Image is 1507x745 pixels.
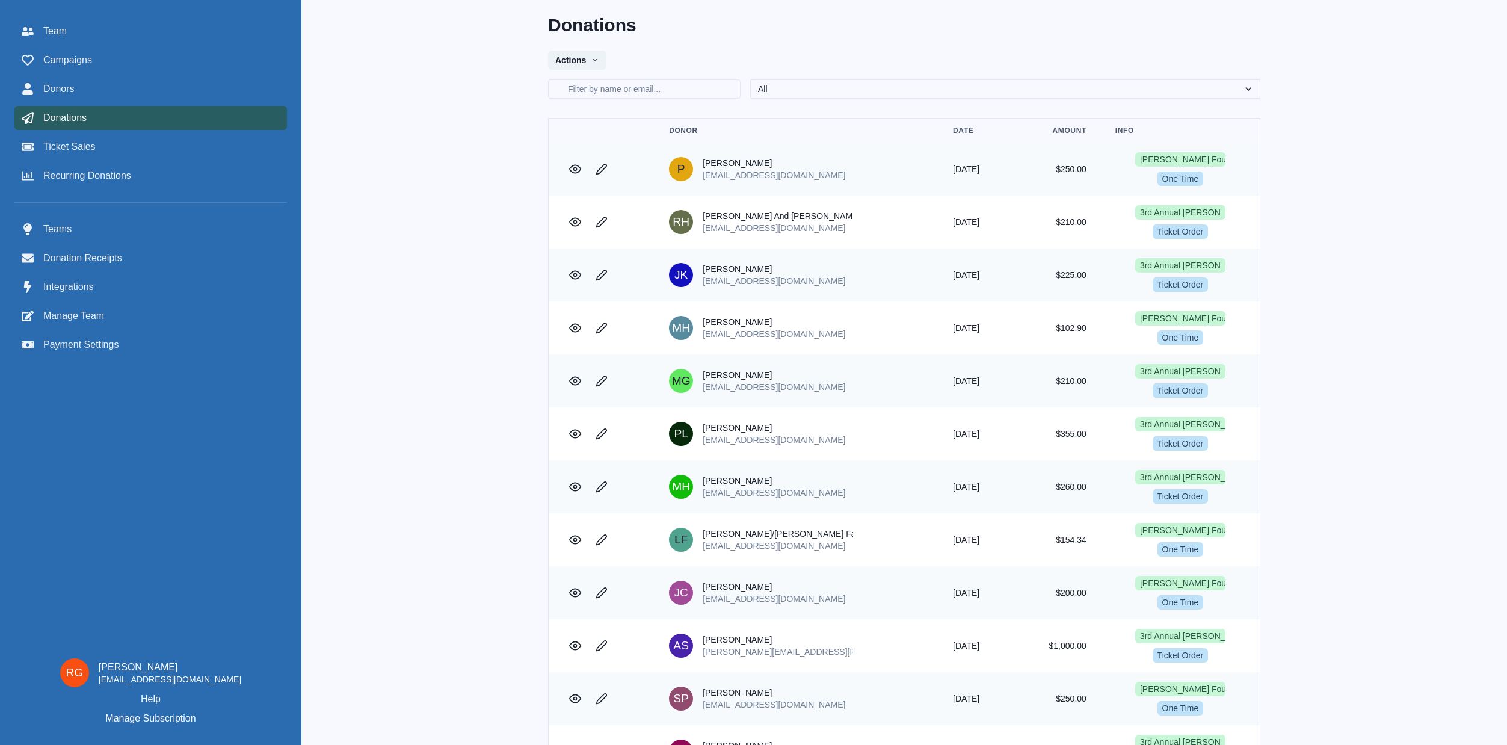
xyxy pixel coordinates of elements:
[590,316,614,340] a: Edit Donation
[563,687,587,711] a: View Donation
[1135,205,1225,220] a: 3rd Annual [PERSON_NAME] Foundation Golf Outing
[669,475,924,499] a: Matthew Hasse[PERSON_NAME][EMAIL_ADDRESS][DOMAIN_NAME]
[14,48,287,72] a: Campaigns
[99,660,241,675] p: [PERSON_NAME]
[14,135,287,159] a: Ticket Sales
[703,210,853,222] p: [PERSON_NAME] And [PERSON_NAME]
[703,634,853,646] p: [PERSON_NAME]
[669,369,924,393] a: Megan Garhan[PERSON_NAME][EMAIL_ADDRESS][DOMAIN_NAME]
[590,157,614,181] a: Edit Donation
[703,687,845,699] p: [PERSON_NAME]
[703,169,845,181] p: [EMAIL_ADDRESS][DOMAIN_NAME]
[1157,595,1204,610] span: One Time
[1012,119,1101,143] th: Amount
[674,428,688,439] div: Phil Laskowsky
[1135,682,1225,696] a: [PERSON_NAME] Foundation
[43,82,75,96] span: Donors
[1135,523,1225,537] a: [PERSON_NAME] Foundation
[105,711,196,726] p: Manage Subscription
[563,475,587,499] a: View Donation
[548,79,741,99] input: Filter by name or email...
[669,687,924,711] a: Sam Presperin[PERSON_NAME][EMAIL_ADDRESS][DOMAIN_NAME]
[14,19,287,43] a: Team
[1157,172,1204,186] span: One Time
[43,280,94,294] span: Integrations
[1135,629,1225,643] a: 3rd Annual [PERSON_NAME] Foundation Golf Outing
[703,475,845,487] p: [PERSON_NAME]
[703,316,845,328] p: [PERSON_NAME]
[590,422,614,446] a: Edit Donation
[703,528,853,540] p: [PERSON_NAME]/[PERSON_NAME] Family
[14,217,287,241] a: Teams
[672,375,691,386] div: Megan Garhan
[1027,428,1086,440] p: $355.00
[938,119,1012,143] th: Date
[548,51,606,70] button: Actions
[14,106,287,130] a: Donations
[590,210,614,234] a: Edit Donation
[669,157,924,181] a: Patrick[PERSON_NAME][EMAIL_ADDRESS][DOMAIN_NAME]
[703,157,845,169] p: [PERSON_NAME]
[43,309,104,323] span: Manage Team
[938,672,1012,725] td: [DATE]
[1027,640,1086,652] p: $1,000.00
[669,210,924,234] a: Ron And Mimi Helms[PERSON_NAME] And [PERSON_NAME][EMAIL_ADDRESS][DOMAIN_NAME]
[43,140,96,154] span: Ticket Sales
[938,354,1012,407] td: [DATE]
[1027,322,1086,334] p: $102.90
[703,593,845,605] p: [EMAIL_ADDRESS][DOMAIN_NAME]
[1153,224,1209,239] span: Ticket Order
[703,487,845,499] p: [EMAIL_ADDRESS][DOMAIN_NAME]
[14,304,287,328] a: Manage Team
[677,163,685,175] div: Patrick
[938,196,1012,249] td: [DATE]
[563,634,587,658] a: View Donation
[563,528,587,552] a: View Donation
[1157,542,1204,557] span: One Time
[43,24,67,39] span: Team
[548,14,1260,36] h2: Donations
[1135,576,1225,590] a: [PERSON_NAME] Foundation
[1153,277,1209,292] span: Ticket Order
[1027,693,1086,705] p: $250.00
[43,251,122,265] span: Donation Receipts
[1153,383,1209,398] span: Ticket Order
[590,581,614,605] a: Edit Donation
[703,381,845,393] p: [EMAIL_ADDRESS][DOMAIN_NAME]
[590,528,614,552] a: Edit Donation
[669,316,924,340] a: Mr. James Hopps[PERSON_NAME][EMAIL_ADDRESS][DOMAIN_NAME]
[590,634,614,658] a: Edit Donation
[563,316,587,340] a: View Donation
[1027,163,1086,175] p: $250.00
[1027,269,1086,281] p: $225.00
[703,263,845,275] p: [PERSON_NAME]
[1153,648,1209,663] span: Ticket Order
[669,581,924,605] a: Jim Connor[PERSON_NAME][EMAIL_ADDRESS][DOMAIN_NAME]
[938,143,1012,196] td: [DATE]
[673,640,689,651] div: Aaron Sosnoski
[1157,330,1204,345] span: One Time
[43,338,119,352] span: Payment Settings
[563,157,587,181] a: View Donation
[938,249,1012,301] td: [DATE]
[1027,534,1086,546] p: $154.34
[43,53,92,67] span: Campaigns
[703,369,845,381] p: [PERSON_NAME]
[938,460,1012,513] td: [DATE]
[563,369,587,393] a: View Donation
[1157,701,1204,716] span: One Time
[674,534,688,545] div: Lundgren/Grimley Family
[1027,481,1086,493] p: $260.00
[66,667,83,678] div: Richard P. Grimley
[563,581,587,605] a: View Donation
[1101,119,1260,143] th: Info
[703,540,853,552] p: [EMAIL_ADDRESS][DOMAIN_NAME]
[703,646,853,658] p: [PERSON_NAME][EMAIL_ADDRESS][PERSON_NAME][DOMAIN_NAME]
[1135,417,1225,431] a: 3rd Annual [PERSON_NAME] Foundation Golf Outing
[703,434,845,446] p: [EMAIL_ADDRESS][DOMAIN_NAME]
[1027,587,1086,599] p: $200.00
[590,263,614,287] a: Edit Donation
[14,333,287,357] a: Payment Settings
[14,246,287,270] a: Donation Receipts
[674,269,688,280] div: Jack Krejci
